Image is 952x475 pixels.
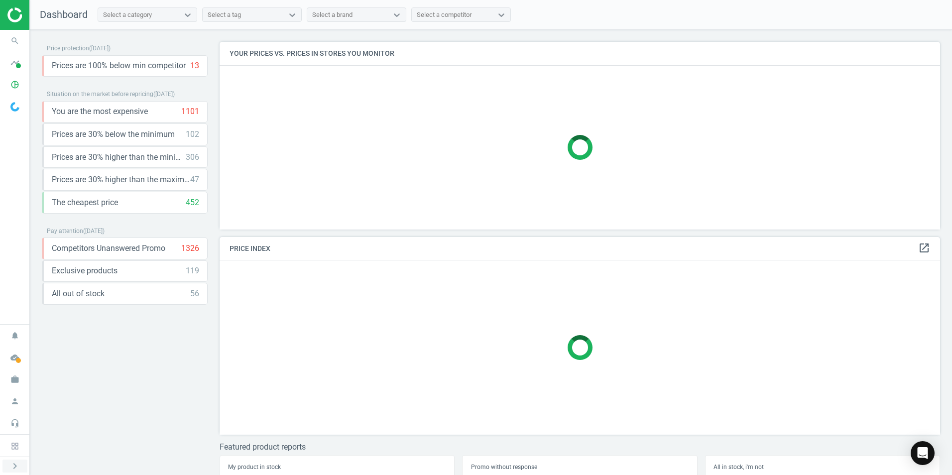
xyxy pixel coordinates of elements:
[312,10,353,19] div: Select a brand
[52,288,105,299] span: All out of stock
[186,197,199,208] div: 452
[5,53,24,72] i: timeline
[181,243,199,254] div: 1326
[103,10,152,19] div: Select a category
[186,129,199,140] div: 102
[918,242,930,255] a: open_in_new
[52,60,186,71] span: Prices are 100% below min competitor
[83,228,105,235] span: ( [DATE] )
[9,460,21,472] i: chevron_right
[47,228,83,235] span: Pay attention
[40,8,88,20] span: Dashboard
[208,10,241,19] div: Select a tag
[220,237,940,260] h4: Price Index
[52,174,190,185] span: Prices are 30% higher than the maximal
[5,326,24,345] i: notifications
[52,243,165,254] span: Competitors Unanswered Promo
[5,31,24,50] i: search
[52,265,118,276] span: Exclusive products
[52,152,186,163] span: Prices are 30% higher than the minimum
[7,7,78,22] img: ajHJNr6hYgQAAAAASUVORK5CYII=
[5,75,24,94] i: pie_chart_outlined
[918,242,930,254] i: open_in_new
[190,174,199,185] div: 47
[2,460,27,473] button: chevron_right
[5,414,24,433] i: headset_mic
[190,60,199,71] div: 13
[228,464,446,471] h5: My product in stock
[181,106,199,117] div: 1101
[89,45,111,52] span: ( [DATE] )
[10,102,19,112] img: wGWNvw8QSZomAAAAABJRU5ErkJggg==
[220,42,940,65] h4: Your prices vs. prices in stores you monitor
[5,392,24,411] i: person
[47,91,153,98] span: Situation on the market before repricing
[52,197,118,208] span: The cheapest price
[153,91,175,98] span: ( [DATE] )
[52,106,148,117] span: You are the most expensive
[911,441,935,465] div: Open Intercom Messenger
[714,464,932,471] h5: All in stock, i'm not
[471,464,689,471] h5: Promo without response
[220,442,940,452] h3: Featured product reports
[417,10,472,19] div: Select a competitor
[47,45,89,52] span: Price protection
[52,129,175,140] span: Prices are 30% below the minimum
[190,288,199,299] div: 56
[5,348,24,367] i: cloud_done
[186,265,199,276] div: 119
[186,152,199,163] div: 306
[5,370,24,389] i: work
